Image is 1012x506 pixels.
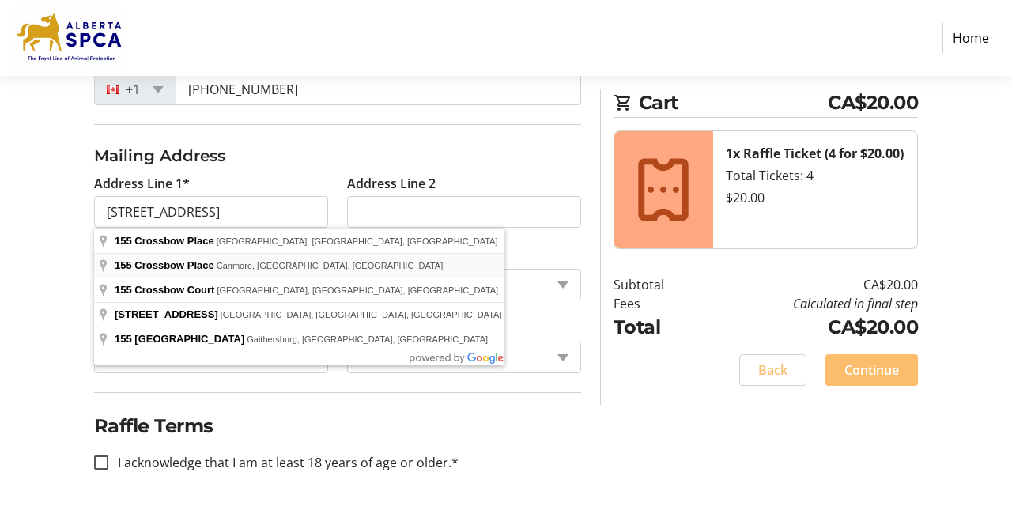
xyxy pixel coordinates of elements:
span: Cart [639,89,829,117]
div: Total Tickets: 4 [726,166,905,185]
span: Crossbow Place [134,259,213,271]
td: Subtotal [614,275,701,294]
span: [STREET_ADDRESS] [115,308,218,320]
button: Back [739,354,806,386]
span: CA$20.00 [828,89,918,117]
img: Alberta SPCA's Logo [13,6,125,70]
button: Continue [825,354,918,386]
span: 155 [115,235,132,247]
td: Total [614,313,701,342]
td: CA$20.00 [701,275,918,294]
span: 155 [115,333,132,345]
strong: 1x Raffle Ticket (4 for $20.00) [726,145,904,162]
span: [GEOGRAPHIC_DATA], [GEOGRAPHIC_DATA], [GEOGRAPHIC_DATA] [217,236,498,246]
td: Fees [614,294,701,313]
span: Crossbow Court [134,284,214,296]
td: Calculated in final step [701,294,918,313]
div: $20.00 [726,188,905,207]
label: I acknowledge that I am at least 18 years of age or older.* [108,453,459,472]
td: CA$20.00 [701,313,918,342]
h2: Raffle Terms [94,412,581,440]
span: 155 [115,259,132,271]
span: Continue [844,361,899,379]
span: [GEOGRAPHIC_DATA], [GEOGRAPHIC_DATA], [GEOGRAPHIC_DATA] [221,310,502,319]
span: Gaithersburg, [GEOGRAPHIC_DATA], [GEOGRAPHIC_DATA] [247,334,488,344]
span: 155 [115,284,132,296]
label: Address Line 1* [94,174,190,193]
span: [GEOGRAPHIC_DATA] [134,333,244,345]
a: Home [942,23,999,53]
span: Canmore, [GEOGRAPHIC_DATA], [GEOGRAPHIC_DATA] [217,261,443,270]
input: (506) 234-5678 [176,74,581,105]
span: Crossbow Place [134,235,213,247]
span: [GEOGRAPHIC_DATA], [GEOGRAPHIC_DATA], [GEOGRAPHIC_DATA] [217,285,498,295]
span: Back [758,361,787,379]
h3: Mailing Address [94,144,581,168]
input: Address [94,196,328,228]
label: Address Line 2 [347,174,436,193]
